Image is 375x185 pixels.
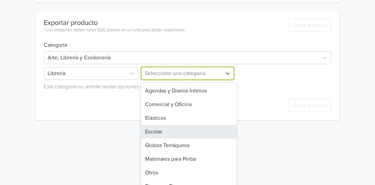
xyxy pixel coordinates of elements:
button: Crear anuncio [289,99,331,112]
div: Elásticos [141,111,237,125]
div: Globos Terráqueos [141,139,237,152]
div: Comercial y Oficina [141,98,237,111]
div: Esta categoría no admite tantas opciones de productos. [44,80,331,91]
div: Otros [141,166,237,180]
div: Agendas y Diarios Íntimos [141,84,237,98]
h6: Categoría [44,34,331,48]
div: * Las imágenes deben tener 500 píxeles en un lado para poder exportarlas. [44,27,186,34]
div: Materiales para Pintar [141,152,237,166]
div: Exportar producto [44,19,186,27]
button: Crear anuncio [289,19,331,32]
div: Escolar [141,125,237,139]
